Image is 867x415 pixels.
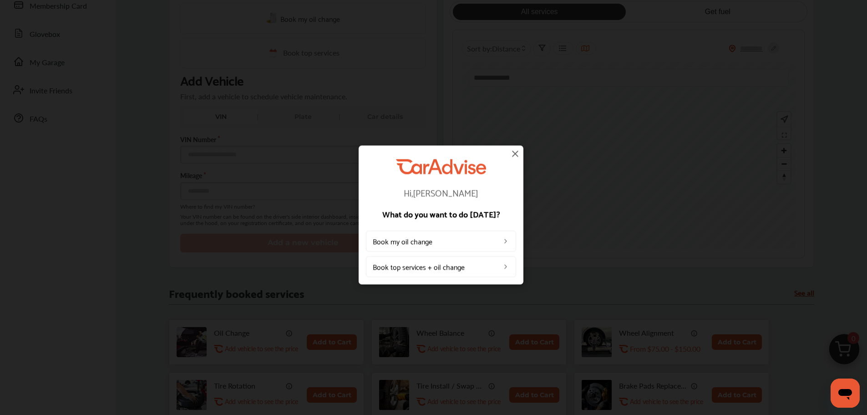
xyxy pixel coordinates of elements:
iframe: Button to launch messaging window [831,379,860,408]
a: Book my oil change [366,231,516,251]
img: CarAdvise Logo [396,159,486,174]
img: left_arrow_icon.0f472efe.svg [502,263,509,270]
a: Book top services + oil change [366,256,516,277]
p: Hi, [PERSON_NAME] [366,188,516,197]
img: close-icon.a004319c.svg [510,148,521,159]
p: What do you want to do [DATE]? [366,210,516,218]
img: left_arrow_icon.0f472efe.svg [502,237,509,245]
